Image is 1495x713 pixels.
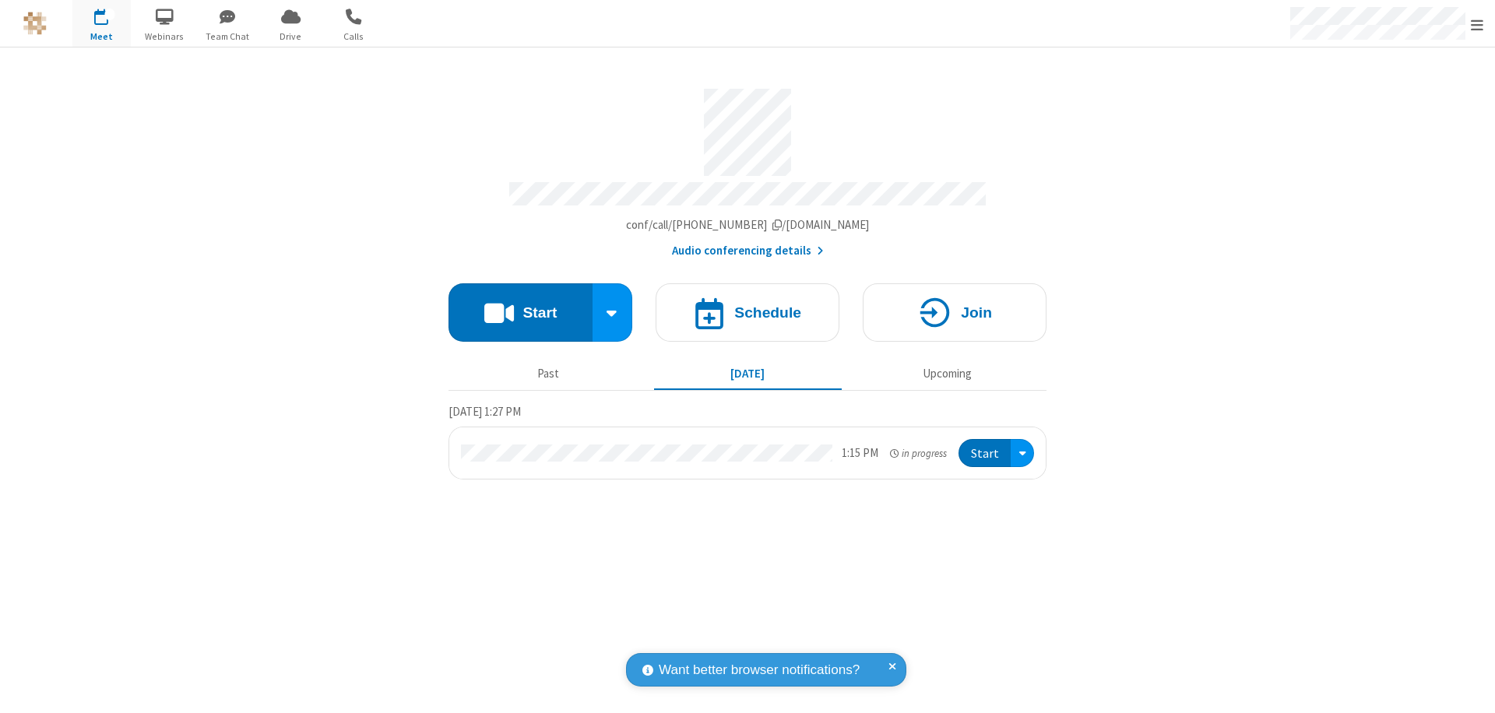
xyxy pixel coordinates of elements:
[448,283,593,342] button: Start
[23,12,47,35] img: QA Selenium DO NOT DELETE OR CHANGE
[448,404,521,419] span: [DATE] 1:27 PM
[448,77,1046,260] section: Account details
[626,216,870,234] button: Copy my meeting room linkCopy my meeting room link
[199,30,257,44] span: Team Chat
[455,359,642,388] button: Past
[448,402,1046,480] section: Today's Meetings
[734,305,801,320] h4: Schedule
[842,444,878,462] div: 1:15 PM
[522,305,557,320] h4: Start
[863,283,1046,342] button: Join
[672,242,824,260] button: Audio conferencing details
[1456,673,1483,702] iframe: Chat
[262,30,320,44] span: Drive
[659,660,860,680] span: Want better browser notifications?
[959,439,1011,468] button: Start
[135,30,194,44] span: Webinars
[890,446,947,461] em: in progress
[853,359,1041,388] button: Upcoming
[325,30,383,44] span: Calls
[626,217,870,232] span: Copy my meeting room link
[654,359,842,388] button: [DATE]
[72,30,131,44] span: Meet
[1011,439,1034,468] div: Open menu
[593,283,633,342] div: Start conference options
[656,283,839,342] button: Schedule
[105,9,115,20] div: 1
[961,305,992,320] h4: Join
